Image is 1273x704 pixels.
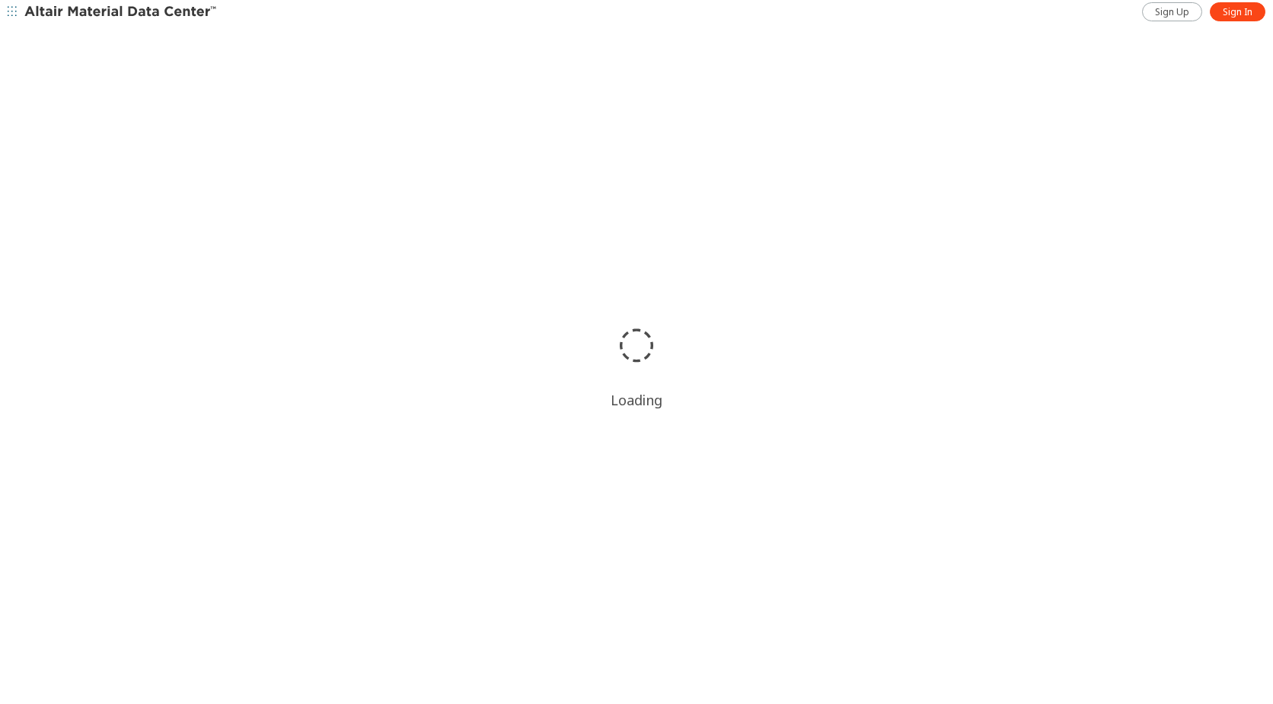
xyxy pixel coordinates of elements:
[1210,2,1265,21] a: Sign In
[611,391,662,409] div: Loading
[1142,2,1202,21] a: Sign Up
[1155,6,1189,18] span: Sign Up
[24,5,219,20] img: Altair Material Data Center
[1223,6,1252,18] span: Sign In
